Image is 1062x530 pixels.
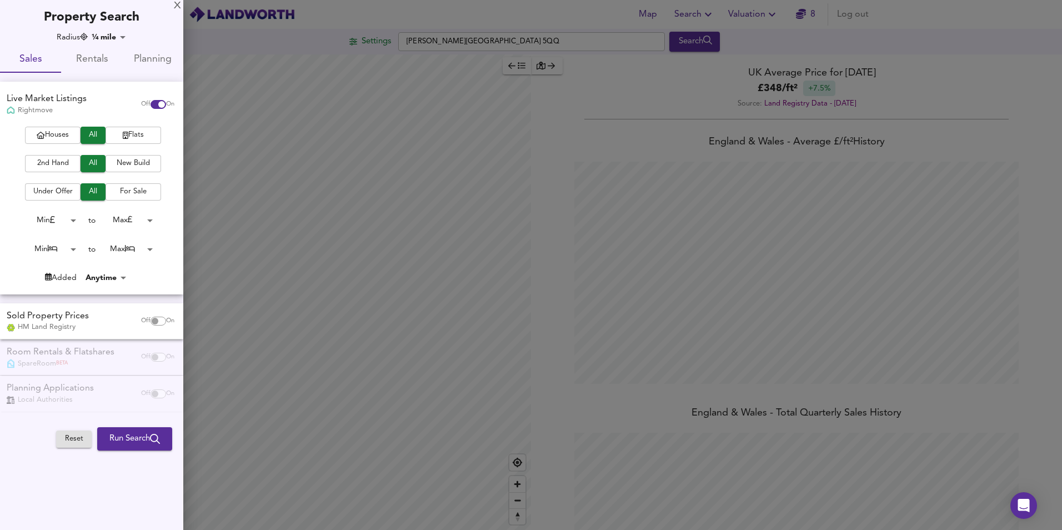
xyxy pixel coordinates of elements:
[96,212,157,229] div: Max
[88,215,96,226] div: to
[111,157,156,170] span: New Build
[111,129,156,142] span: Flats
[86,157,100,170] span: All
[7,106,87,116] div: Rightmove
[166,317,174,326] span: On
[141,100,151,109] span: Off
[109,432,160,446] span: Run Search
[25,183,81,201] button: Under Offer
[7,51,54,68] span: Sales
[141,317,151,326] span: Off
[106,183,161,201] button: For Sale
[45,272,77,283] div: Added
[82,272,130,283] div: Anytime
[97,427,172,451] button: Run Search
[31,157,75,170] span: 2nd Hand
[7,310,89,323] div: Sold Property Prices
[19,212,80,229] div: Min
[31,186,75,198] span: Under Offer
[86,186,100,198] span: All
[25,127,81,144] button: Houses
[57,32,88,43] div: Radius
[25,155,81,172] button: 2nd Hand
[174,2,181,10] div: X
[7,106,15,116] img: Rightmove
[31,129,75,142] span: Houses
[7,93,87,106] div: Live Market Listings
[106,155,161,172] button: New Build
[88,244,96,255] div: to
[7,324,15,332] img: Land Registry
[56,431,92,448] button: Reset
[106,127,161,144] button: Flats
[96,241,157,258] div: Max
[62,433,86,446] span: Reset
[166,100,174,109] span: On
[81,183,106,201] button: All
[19,241,80,258] div: Min
[129,51,177,68] span: Planning
[81,155,106,172] button: All
[88,32,129,43] div: ¼ mile
[111,186,156,198] span: For Sale
[7,322,89,332] div: HM Land Registry
[68,51,116,68] span: Rentals
[81,127,106,144] button: All
[1010,492,1037,519] div: Open Intercom Messenger
[86,129,100,142] span: All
